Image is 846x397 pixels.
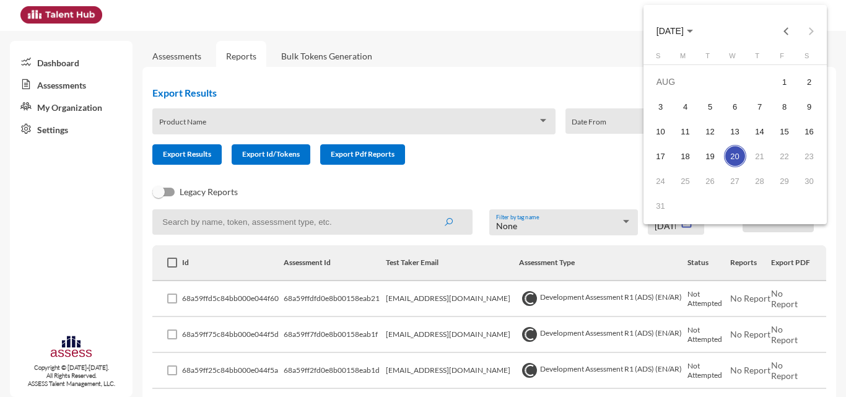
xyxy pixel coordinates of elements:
[749,120,771,142] div: 14
[674,170,697,192] div: 25
[698,52,723,64] th: Tuesday
[723,144,748,168] td: August 20, 2025
[698,94,723,119] td: August 5, 2025
[650,194,672,217] div: 31
[723,52,748,64] th: Wednesday
[650,170,672,192] div: 24
[774,145,796,167] div: 22
[650,95,672,118] div: 3
[748,94,772,119] td: August 7, 2025
[648,52,673,64] th: Sunday
[772,69,797,94] td: August 1, 2025
[772,144,797,168] td: August 22, 2025
[772,168,797,193] td: August 29, 2025
[798,170,821,192] div: 30
[674,145,697,167] div: 18
[772,94,797,119] td: August 8, 2025
[724,120,746,142] div: 13
[723,119,748,144] td: August 13, 2025
[774,19,798,43] button: Previous month
[748,52,772,64] th: Thursday
[797,52,822,64] th: Saturday
[772,52,797,64] th: Friday
[656,27,684,37] span: [DATE]
[648,119,673,144] td: August 10, 2025
[797,168,822,193] td: August 30, 2025
[648,168,673,193] td: August 24, 2025
[698,168,723,193] td: August 26, 2025
[673,144,698,168] td: August 18, 2025
[650,145,672,167] div: 17
[798,95,821,118] div: 9
[774,170,796,192] div: 29
[724,170,746,192] div: 27
[699,145,722,167] div: 19
[748,119,772,144] td: August 14, 2025
[647,19,703,43] button: Choose month and year
[648,94,673,119] td: August 3, 2025
[648,144,673,168] td: August 17, 2025
[797,69,822,94] td: August 2, 2025
[724,95,746,118] div: 6
[797,94,822,119] td: August 9, 2025
[774,71,796,93] div: 1
[650,120,672,142] div: 10
[772,119,797,144] td: August 15, 2025
[648,69,772,94] td: AUG
[798,71,821,93] div: 2
[798,19,823,43] button: Next month
[749,95,771,118] div: 7
[749,170,771,192] div: 28
[797,119,822,144] td: August 16, 2025
[673,168,698,193] td: August 25, 2025
[798,145,821,167] div: 23
[699,120,722,142] div: 12
[797,144,822,168] td: August 23, 2025
[774,120,796,142] div: 15
[698,144,723,168] td: August 19, 2025
[699,170,722,192] div: 26
[673,52,698,64] th: Monday
[648,193,673,218] td: August 31, 2025
[723,168,748,193] td: August 27, 2025
[798,120,821,142] div: 16
[673,94,698,119] td: August 4, 2025
[674,95,697,118] div: 4
[698,119,723,144] td: August 12, 2025
[723,94,748,119] td: August 6, 2025
[724,145,746,167] div: 20
[748,168,772,193] td: August 28, 2025
[673,119,698,144] td: August 11, 2025
[674,120,697,142] div: 11
[748,144,772,168] td: August 21, 2025
[749,145,771,167] div: 21
[774,95,796,118] div: 8
[699,95,722,118] div: 5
